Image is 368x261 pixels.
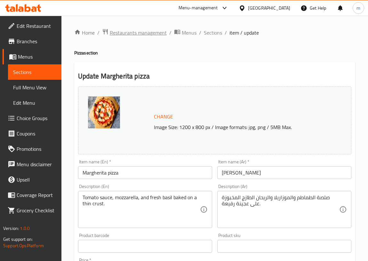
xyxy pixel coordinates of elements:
span: 1.0.0 [20,224,30,232]
p: Image Size: 1200 x 800 px / Image formats: jpg, png / 5MB Max. [151,123,341,131]
div: [GEOGRAPHIC_DATA] [248,4,290,12]
a: Menus [174,29,196,37]
h2: Update Margherita pizza [78,71,351,81]
a: Menus [3,49,61,64]
a: Restaurants management [102,29,167,37]
span: Grocery Checklist [17,207,56,214]
span: Branches [17,37,56,45]
span: Coverage Report [17,191,56,199]
span: Choice Groups [17,114,56,122]
a: Edit Menu [8,95,61,110]
span: Menus [18,53,56,61]
span: Upsell [17,176,56,184]
a: Support.OpsPlatform [3,241,44,250]
a: Home [74,29,95,37]
li: / [169,29,172,37]
a: Coverage Report [3,187,61,203]
span: Promotions [17,145,56,153]
span: Coupons [17,130,56,137]
span: Change [154,112,173,121]
li: / [225,29,227,37]
span: Restaurants management [110,29,167,37]
a: Menu disclaimer [3,157,61,172]
a: Branches [3,34,61,49]
span: m [356,4,360,12]
textarea: صلصة الطماطم والموزاريلا والريحان الطازج المخبوزة على عجينة رفيعة. [222,194,339,225]
nav: breadcrumb [74,29,355,37]
a: Promotions [3,141,61,157]
input: Please enter product sku [217,240,351,253]
a: Sections [8,64,61,80]
span: Menu disclaimer [17,160,56,168]
a: Edit Restaurant [3,18,61,34]
li: / [199,29,201,37]
a: Grocery Checklist [3,203,61,218]
a: Full Menu View [8,80,61,95]
input: Please enter product barcode [78,240,212,253]
span: Full Menu View [13,84,56,91]
li: / [97,29,100,37]
span: Edit Menu [13,99,56,107]
span: Get support on: [3,235,33,243]
h4: Pizza section [74,50,355,56]
span: Sections [13,68,56,76]
a: Upsell [3,172,61,187]
a: Sections [204,29,222,37]
input: Enter name Ar [217,166,351,179]
input: Enter name En [78,166,212,179]
span: Menus [182,29,196,37]
button: Change [151,110,176,123]
div: Menu-management [179,4,218,12]
span: Edit Restaurant [17,22,56,30]
a: Choice Groups [3,110,61,126]
img: Margarita638622656814665279.jpg [88,96,120,128]
a: Coupons [3,126,61,141]
span: Version: [3,224,19,232]
span: item / update [229,29,259,37]
textarea: Tomato sauce, mozzarella, and fresh basil baked on a thin crust. [83,194,200,225]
